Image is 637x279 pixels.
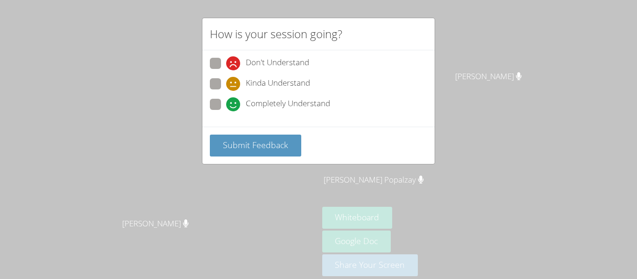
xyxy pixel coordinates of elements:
span: Completely Understand [246,97,330,111]
span: Kinda Understand [246,77,310,91]
span: Don't Understand [246,56,309,70]
button: Submit Feedback [210,135,301,157]
h2: How is your session going? [210,26,342,42]
span: Submit Feedback [223,139,288,150]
